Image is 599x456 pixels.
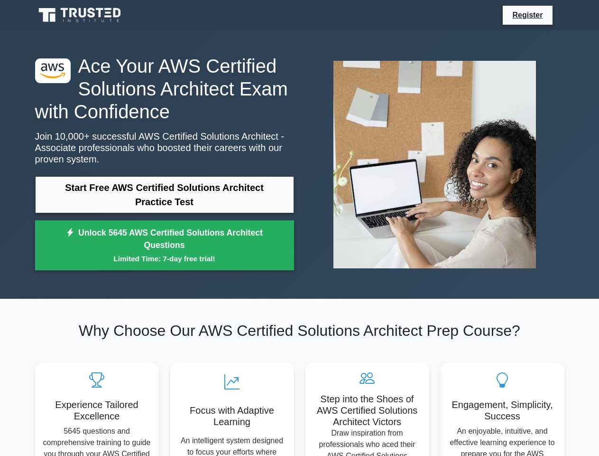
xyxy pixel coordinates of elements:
h5: Focus with Adaptive Learning [178,405,286,427]
h1: Ace Your AWS Certified Solutions Architect Exam with Confidence [35,55,294,123]
h5: Experience Tailored Excellence [43,399,151,422]
small: Limited Time: 7-day free trial! [47,253,282,264]
h2: Why Choose Our AWS Certified Solutions Architect Prep Course? [35,322,564,340]
h5: Step into the Shoes of AWS Certified Solutions Architect Victors [313,393,422,427]
p: Join 10,000+ successful AWS Certified Solutions Architect - Associate professionals who boosted t... [35,131,294,165]
a: Unlock 5645 AWS Certified Solutions Architect QuestionsLimited Time: 7-day free trial! [35,220,294,271]
h5: Engagement, Simplicity, Success [448,399,557,422]
a: Register [507,9,548,21]
a: Start Free AWS Certified Solutions Architect Practice Test [35,176,294,213]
